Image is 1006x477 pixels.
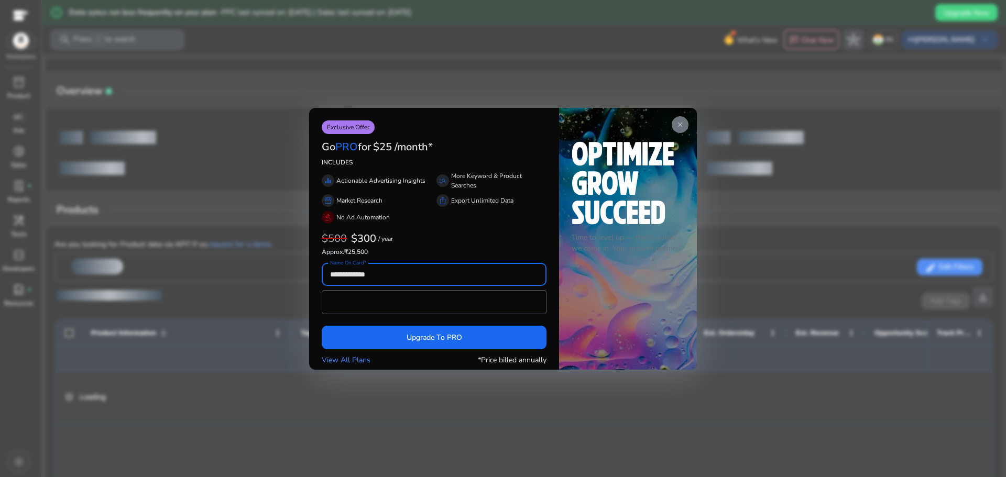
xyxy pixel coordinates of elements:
h3: $25 /month* [373,141,433,153]
p: Time to level up — that's where we come in. Your growth partner! [572,232,684,254]
p: Exclusive Offer [322,120,375,134]
p: Market Research [336,196,382,205]
span: manage_search [439,176,447,185]
p: INCLUDES [322,158,546,167]
b: $300 [351,231,376,246]
span: storefront [324,196,332,205]
mat-label: Name On Card [330,259,364,267]
h3: Go for [322,141,371,153]
h6: ₹25,500 [322,248,546,256]
p: No Ad Automation [336,213,390,222]
p: / year [378,236,393,242]
button: Upgrade To PRO [322,326,546,349]
span: gavel [324,213,332,221]
span: Approx. [322,248,344,256]
h3: $500 [322,232,347,245]
p: More Keyword & Product Searches [451,171,547,190]
iframe: Secure card payment input frame [327,292,541,313]
span: PRO [335,140,358,154]
p: Actionable Advertising Insights [336,176,425,185]
span: ios_share [439,196,447,205]
p: *Price billed annually [478,354,546,365]
span: close [676,120,684,129]
span: Upgrade To PRO [407,332,462,343]
span: equalizer [324,176,332,185]
p: Export Unlimited Data [451,196,513,205]
a: View All Plans [322,354,370,365]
